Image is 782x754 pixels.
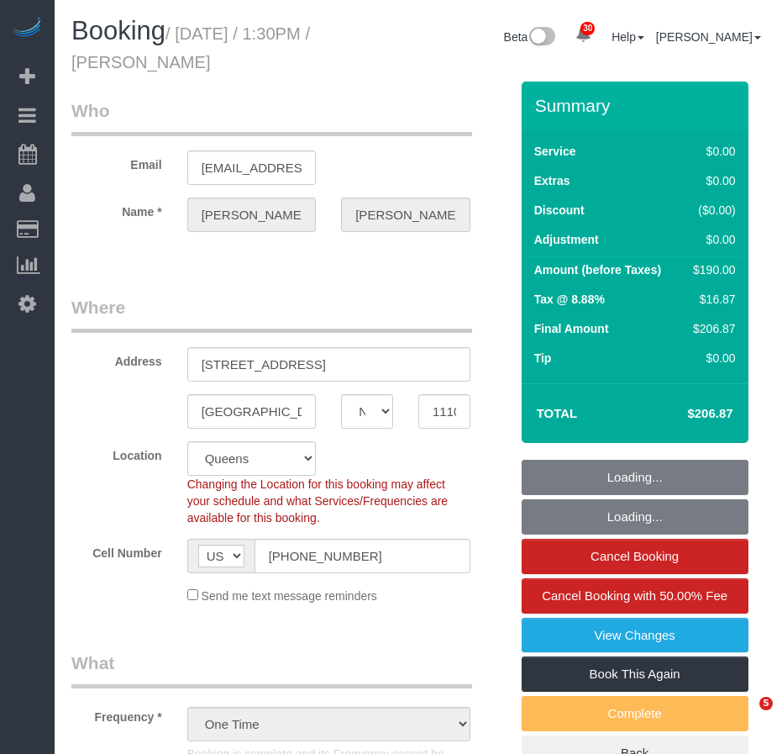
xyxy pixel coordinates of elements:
a: Help [611,30,644,44]
label: Service [534,143,576,160]
a: View Changes [522,618,748,653]
h3: Summary [535,96,740,115]
a: 30 [567,17,600,54]
span: Cancel Booking with 50.00% Fee [542,588,727,603]
div: $0.00 [686,172,735,189]
label: Location [59,441,175,464]
a: Beta [504,30,556,44]
label: Email [59,150,175,173]
h4: $206.87 [637,407,732,421]
input: Zip Code [418,394,470,429]
input: City [187,394,317,429]
legend: Where [71,295,472,333]
label: Discount [534,202,585,219]
input: Last Name [341,198,470,232]
label: Adjustment [534,231,599,248]
legend: What [71,651,472,688]
label: Final Amount [534,320,609,337]
label: Cell Number [59,539,175,562]
input: First Name [187,198,317,232]
small: / [DATE] / 1:30PM / [PERSON_NAME] [71,24,310,71]
strong: Total [537,406,578,420]
label: Tip [534,350,552,366]
span: Changing the Location for this booking may affect your schedule and what Services/Frequencies are... [187,477,449,525]
div: $16.87 [686,291,735,308]
div: $190.00 [686,261,735,278]
img: New interface [527,27,555,49]
div: $0.00 [686,350,735,366]
iframe: Intercom live chat [725,697,765,737]
label: Extras [534,172,570,189]
legend: Who [71,98,472,136]
span: 5 [759,697,773,710]
div: $206.87 [686,320,735,337]
div: ($0.00) [686,202,735,219]
a: [PERSON_NAME] [656,30,761,44]
div: $0.00 [686,231,735,248]
span: Send me text message reminders [202,589,377,603]
label: Tax @ 8.88% [534,291,605,308]
img: Automaid Logo [10,17,44,40]
label: Frequency * [59,703,175,725]
span: 30 [580,22,595,35]
a: Cancel Booking with 50.00% Fee [522,578,748,614]
span: Booking [71,16,165,45]
div: $0.00 [686,143,735,160]
label: Name * [59,198,175,220]
a: Book This Again [522,656,748,692]
label: Address [59,347,175,370]
input: Email [187,150,317,185]
label: Amount (before Taxes) [534,261,661,278]
input: Cell Number [255,539,470,573]
a: Cancel Booking [522,539,748,574]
